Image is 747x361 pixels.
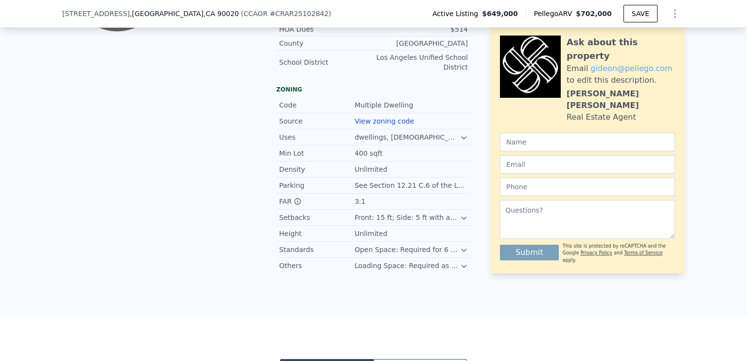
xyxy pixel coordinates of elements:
[567,36,675,63] div: Ask about this property
[355,213,460,222] div: Front: 15 ft; Side: 5 ft with adjustments; Rear: 15 ft with adjustments
[567,63,675,86] div: Email to edit this description.
[482,9,518,18] span: $649,000
[355,245,460,254] div: Open Space: Required for 6 or more residential units; Passageway: 10 ft required
[355,180,468,190] div: See Section 12.21 C.6 of the LAMC
[373,24,468,34] div: $514
[567,111,636,123] div: Real Estate Agent
[276,86,471,93] div: Zoning
[355,100,415,110] div: Multiple Dwelling
[500,133,675,151] input: Name
[623,5,658,22] button: SAVE
[279,24,373,34] div: HOA Dues
[244,10,268,18] span: CCAOR
[355,261,460,271] div: Loading Space: Required as per regulations.
[279,100,355,110] div: Code
[279,57,373,67] div: School District
[590,64,672,73] a: gideon@pellego.com
[500,155,675,174] input: Email
[279,229,355,238] div: Height
[62,9,130,18] span: [STREET_ADDRESS]
[432,9,482,18] span: Active Listing
[563,243,675,264] div: This site is protected by reCAPTCHA and the Google and apply.
[203,10,239,18] span: , CA 90020
[373,38,468,48] div: [GEOGRAPHIC_DATA]
[279,38,373,48] div: County
[355,132,460,142] div: dwellings, [DEMOGRAPHIC_DATA], schools, childcare, homeless shelters
[500,245,559,260] button: Submit
[279,197,355,206] div: FAR
[373,53,468,72] div: Los Angeles Unified School District
[355,164,389,174] div: Unlimited
[279,245,355,254] div: Standards
[355,229,389,238] div: Unlimited
[500,178,675,196] input: Phone
[355,148,385,158] div: 400 sqft
[534,9,576,18] span: Pellego ARV
[355,117,414,125] a: View zoning code
[269,10,328,18] span: # CRAR25102842
[279,213,355,222] div: Setbacks
[279,116,355,126] div: Source
[279,261,355,271] div: Others
[279,132,355,142] div: Uses
[355,197,368,206] div: 3:1
[581,250,612,255] a: Privacy Policy
[665,4,685,23] button: Show Options
[279,148,355,158] div: Min Lot
[624,250,662,255] a: Terms of Service
[279,164,355,174] div: Density
[576,10,612,18] span: $702,000
[279,180,355,190] div: Parking
[130,9,239,18] span: , [GEOGRAPHIC_DATA]
[241,9,331,18] div: ( )
[567,88,675,111] div: [PERSON_NAME] [PERSON_NAME]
